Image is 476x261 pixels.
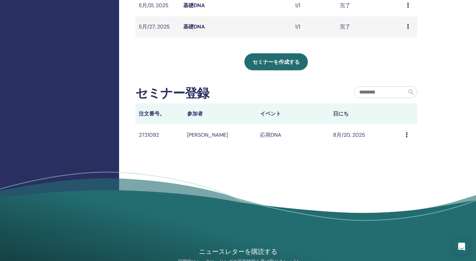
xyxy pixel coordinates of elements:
th: 参加者 [184,103,257,124]
td: 完了 [337,16,404,38]
td: 8月/20, 2025 [330,124,403,146]
th: イベント [257,103,330,124]
a: 基礎DNA [183,2,205,9]
td: [PERSON_NAME] [184,124,257,146]
h4: ニュースレターを購読する [163,247,314,256]
th: 注文番号。 [135,103,184,124]
td: 2721092 [135,124,184,146]
span: セミナーを作成する [253,59,300,65]
a: セミナーを作成する [244,53,308,70]
td: 応用DNA [257,124,330,146]
th: 日にち [330,103,403,124]
h2: セミナー登録 [135,86,209,101]
a: 基礎DNA [183,23,205,30]
div: Open Intercom Messenger [454,239,469,254]
td: 5月/27, 2025 [135,16,180,38]
td: 1/1 [292,16,337,38]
